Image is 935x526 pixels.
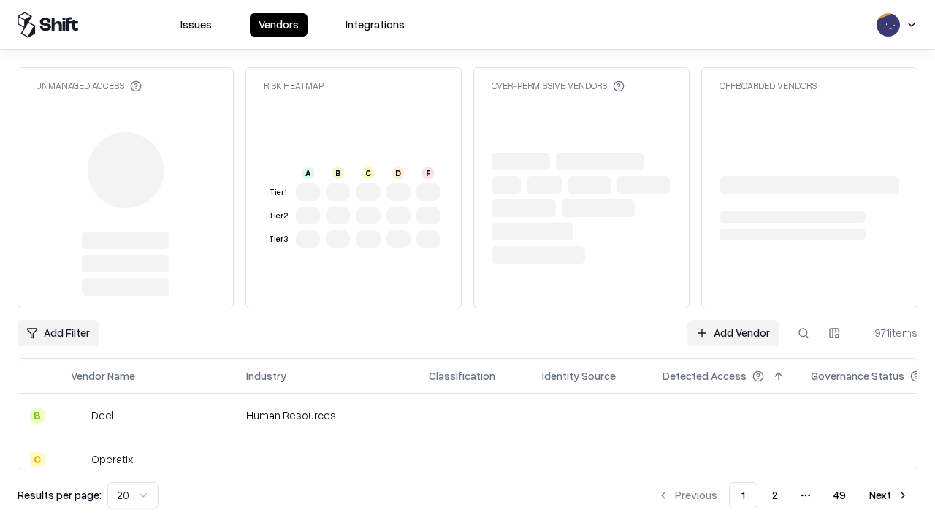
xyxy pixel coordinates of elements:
button: Integrations [337,13,413,37]
div: - [429,408,519,423]
div: - [542,451,639,467]
div: Detected Access [663,368,747,384]
div: Tier 3 [267,233,290,245]
div: Operatix [91,451,133,467]
nav: pagination [649,482,917,508]
div: 971 items [859,325,917,340]
button: Next [860,482,917,508]
p: Results per page: [18,487,102,503]
button: 1 [729,482,757,508]
div: Unmanaged Access [36,80,142,92]
div: - [542,408,639,423]
div: Industry [246,368,286,384]
div: F [422,167,434,179]
div: C [30,452,45,467]
button: 2 [760,482,790,508]
div: - [246,451,405,467]
div: Classification [429,368,495,384]
button: Vendors [250,13,308,37]
div: Tier 1 [267,186,290,199]
div: Deel [91,408,114,423]
div: - [663,451,787,467]
button: 49 [822,482,858,508]
button: Add Filter [18,320,99,346]
div: - [429,451,519,467]
div: Offboarded Vendors [720,80,817,92]
div: - [663,408,787,423]
img: Operatix [71,452,85,467]
a: Add Vendor [687,320,779,346]
div: Governance Status [811,368,904,384]
img: Deel [71,408,85,423]
button: Issues [172,13,221,37]
div: Human Resources [246,408,405,423]
div: Over-Permissive Vendors [492,80,625,92]
div: C [362,167,374,179]
div: Identity Source [542,368,616,384]
div: B [332,167,344,179]
div: D [392,167,404,179]
div: Risk Heatmap [264,80,324,92]
div: B [30,408,45,423]
div: Tier 2 [267,210,290,222]
div: A [302,167,314,179]
div: Vendor Name [71,368,135,384]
